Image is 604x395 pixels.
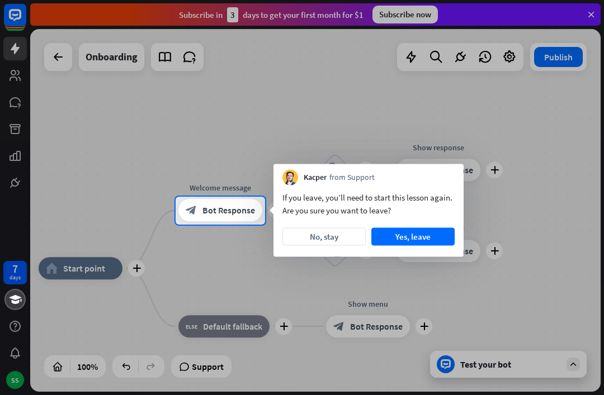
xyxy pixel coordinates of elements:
[202,205,255,216] span: Bot Response
[282,228,366,246] button: No, stay
[282,191,455,217] div: If you leave, you’ll need to start this lesson again. Are you sure you want to leave?
[329,172,375,183] span: from Support
[9,4,43,38] button: Open LiveChat chat widget
[186,205,197,216] i: block_bot_response
[304,172,327,183] span: Kacper
[371,228,455,246] button: Yes, leave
